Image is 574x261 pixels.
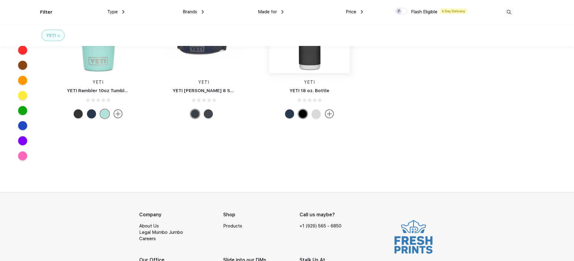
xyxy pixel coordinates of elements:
[202,10,204,14] img: dropdown.png
[361,10,363,14] img: dropdown.png
[183,9,197,14] span: Brands
[411,9,438,14] span: Flash Eligible
[504,7,514,17] img: desktop_search.svg
[300,223,342,229] a: +1 (929) 565 - 6850
[107,9,118,14] span: Type
[100,109,109,118] div: Seafoam
[40,9,53,16] div: Filter
[281,10,284,14] img: dropdown.png
[298,109,307,118] div: Black
[346,9,356,14] span: Price
[139,223,159,229] a: About Us
[312,109,321,118] div: Stainless Steel
[46,32,56,39] div: YETI
[87,109,96,118] div: Navy
[114,109,123,118] img: more.svg
[173,88,254,93] a: YETI [PERSON_NAME] 8 Soft Cooler
[304,80,315,85] a: YETI
[223,211,300,218] div: Shop
[74,109,83,118] div: Black
[223,223,242,229] a: Products
[58,35,60,37] img: filter_cancel.svg
[258,9,277,14] span: Made for
[290,88,329,93] a: YETI 18 oz. Bottle
[191,109,200,118] div: Navy
[392,219,435,255] img: logo
[122,10,124,14] img: dropdown.png
[325,109,334,118] img: more.svg
[139,211,223,218] div: Company
[139,230,183,235] a: Legal Mumbo Jumbo
[300,211,345,218] div: Call us maybe?
[204,109,213,118] div: Charcoal
[285,109,294,118] div: Navy Blue
[198,80,209,85] a: YETI
[67,88,173,93] a: YETI Rambler 10oz Tumbler with Magslider Lid
[93,80,104,85] a: YETI
[139,236,156,241] a: Careers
